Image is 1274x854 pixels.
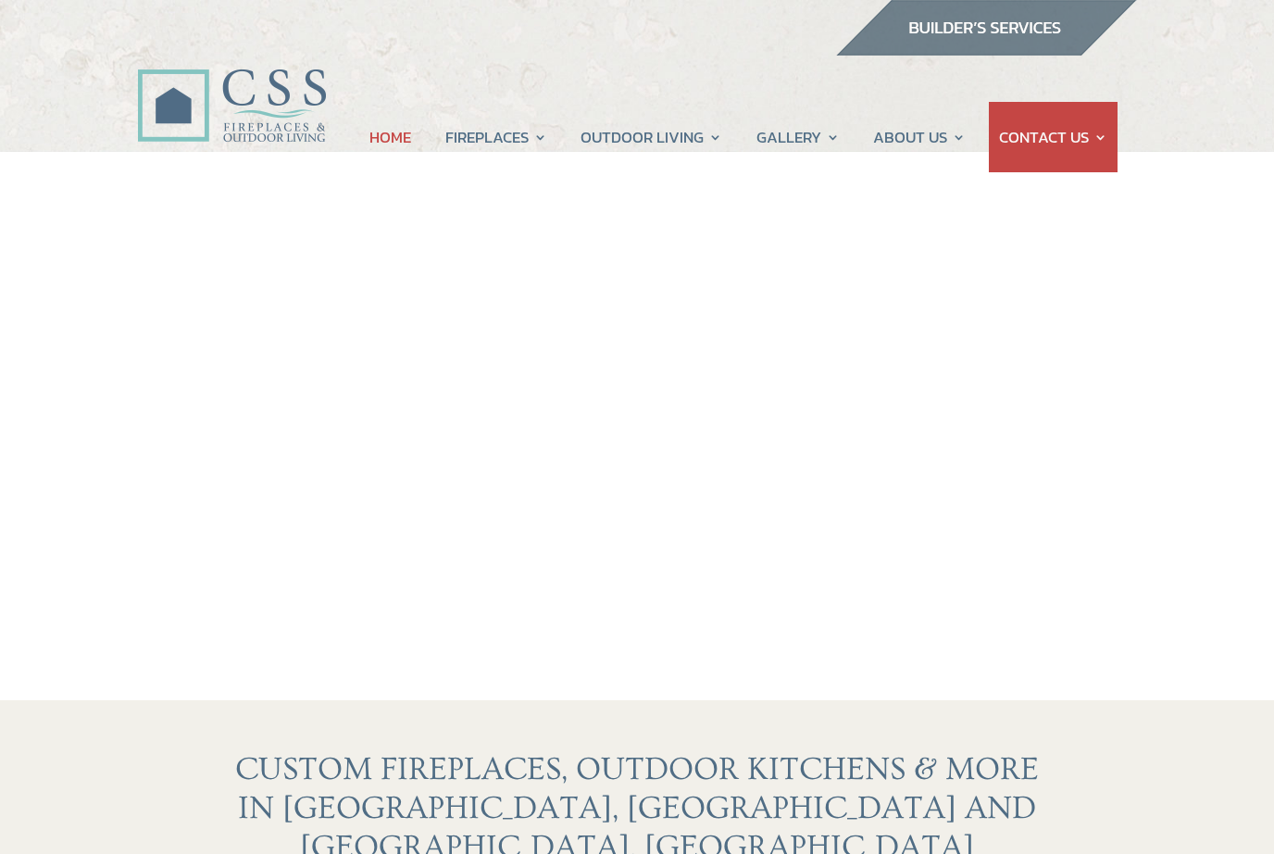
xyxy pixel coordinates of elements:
[369,102,411,172] a: HOME
[756,102,840,172] a: GALLERY
[873,102,966,172] a: ABOUT US
[445,102,547,172] a: FIREPLACES
[835,38,1137,62] a: builder services construction supply
[581,102,722,172] a: OUTDOOR LIVING
[999,102,1107,172] a: CONTACT US
[137,18,326,152] img: CSS Fireplaces & Outdoor Living (Formerly Construction Solutions & Supply)- Jacksonville Ormond B...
